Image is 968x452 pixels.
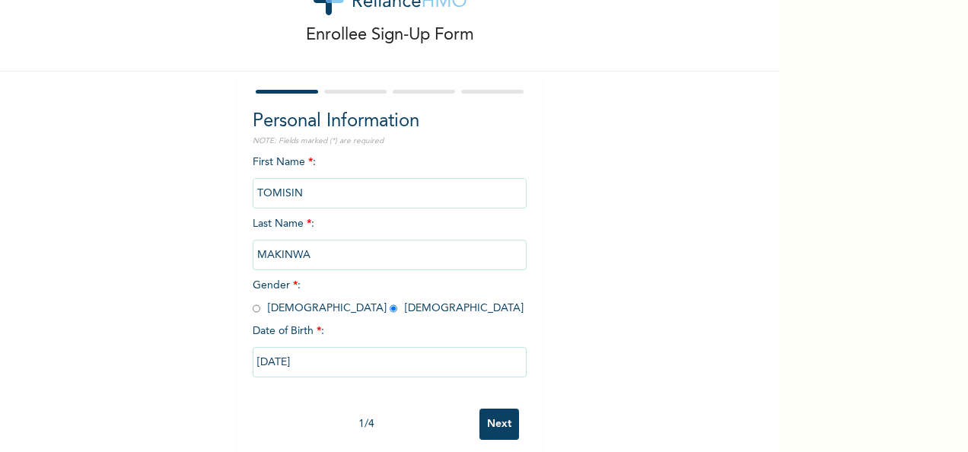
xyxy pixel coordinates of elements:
[253,280,524,314] span: Gender : [DEMOGRAPHIC_DATA] [DEMOGRAPHIC_DATA]
[253,108,527,135] h2: Personal Information
[306,23,474,48] p: Enrollee Sign-Up Form
[253,135,527,147] p: NOTE: Fields marked (*) are required
[253,178,527,208] input: Enter your first name
[253,347,527,377] input: DD-MM-YYYY
[253,218,527,260] span: Last Name :
[253,240,527,270] input: Enter your last name
[253,416,479,432] div: 1 / 4
[253,323,324,339] span: Date of Birth :
[253,157,527,199] span: First Name :
[479,409,519,440] input: Next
